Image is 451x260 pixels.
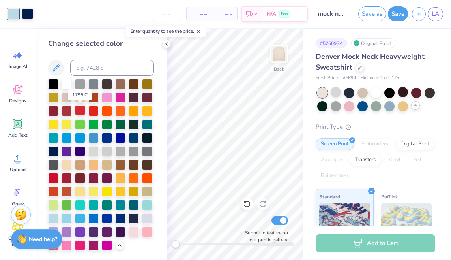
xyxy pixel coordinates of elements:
span: # FP94 [343,75,356,81]
span: Upload [10,166,26,173]
strong: Need help? [29,236,57,243]
button: Save as [358,6,386,21]
div: Vinyl [384,154,406,166]
div: Rhinestones [316,170,354,182]
span: Fresh Prints [316,75,339,81]
span: N/A [267,10,276,18]
span: Clipart & logos [5,235,31,248]
div: Back [274,66,284,73]
div: Transfers [350,154,381,166]
div: Digital Print [396,138,434,150]
span: LA [432,9,439,19]
input: e.g. 7428 c [70,60,154,76]
div: Accessibility label [172,240,180,248]
div: Foil [408,154,427,166]
div: Embroidery [356,138,394,150]
div: Print Type [316,122,435,132]
input: Untitled Design [312,6,350,22]
img: Back [271,46,287,62]
div: Applique [316,154,347,166]
div: 1795 C [68,89,92,100]
span: Standard [319,192,340,201]
a: LA [428,7,443,21]
button: Save [388,6,408,21]
img: Puff Ink [381,203,432,242]
div: # 526093A [316,38,347,48]
span: Puff Ink [381,192,398,201]
div: Screen Print [316,138,354,150]
div: Change selected color [48,38,154,49]
label: Submit to feature on our public gallery. [241,229,288,243]
span: Designs [9,98,26,104]
span: Image AI [9,63,27,70]
span: Minimum Order: 12 + [360,75,400,81]
div: Original Proof [351,38,395,48]
span: Add Text [8,132,27,138]
span: Denver Mock Neck Heavyweight Sweatshirt [316,52,425,72]
span: – – [191,10,207,18]
div: Enter quantity to see the price. [126,26,206,37]
span: – – [217,10,232,18]
input: – – [152,7,182,21]
span: Greek [12,201,24,207]
img: Standard [319,203,370,242]
span: Free [281,11,288,17]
